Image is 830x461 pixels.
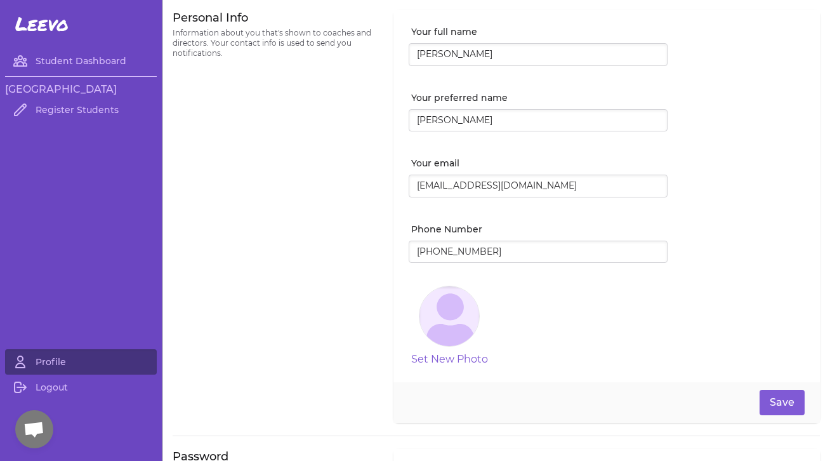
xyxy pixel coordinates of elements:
[760,390,805,415] button: Save
[411,157,668,170] label: Your email
[5,349,157,375] a: Profile
[173,28,378,58] p: Information about you that's shown to coaches and directors. Your contact info is used to send yo...
[409,241,668,264] input: Your phone number
[5,375,157,400] a: Logout
[411,25,668,38] label: Your full name
[411,223,668,236] label: Phone Number
[173,10,378,25] h3: Personal Info
[15,13,69,36] span: Leevo
[411,91,668,104] label: Your preferred name
[409,109,668,132] input: Richard
[5,97,157,123] a: Register Students
[409,175,668,197] input: richard@example.com
[15,410,53,448] a: Open chat
[411,352,488,367] button: Set New Photo
[409,43,668,66] input: Richard Button
[5,82,157,97] h3: [GEOGRAPHIC_DATA]
[5,48,157,74] a: Student Dashboard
